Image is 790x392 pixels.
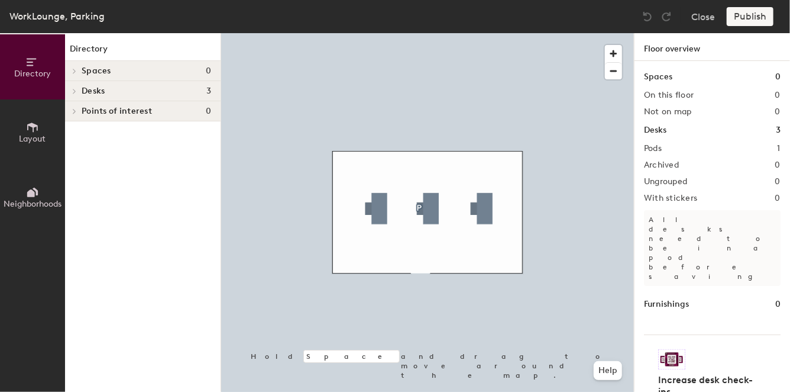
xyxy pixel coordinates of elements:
span: 0 [206,107,211,116]
h1: Furnishings [644,298,689,311]
h2: Archived [644,160,679,170]
span: 0 [206,66,211,76]
h2: 0 [775,160,781,170]
img: Undo [642,11,653,23]
h2: 0 [775,177,781,187]
h1: Directory [65,43,221,61]
h1: Floor overview [634,33,790,61]
img: Sticker logo [658,349,685,369]
h2: Not on map [644,107,692,117]
h2: With stickers [644,194,698,203]
button: Help [594,361,622,380]
img: Redo [661,11,672,23]
h1: Desks [644,124,666,137]
span: 3 [206,86,211,96]
h2: 0 [775,107,781,117]
div: WorkLounge, Parking [9,9,105,24]
h2: 1 [778,144,781,153]
span: Directory [14,69,51,79]
button: Close [691,7,715,26]
h2: On this floor [644,91,694,100]
span: Layout [20,134,46,144]
span: Neighborhoods [4,199,61,209]
h1: Spaces [644,70,672,83]
h2: Ungrouped [644,177,688,187]
h2: Pods [644,144,662,153]
h2: 0 [775,91,781,100]
span: Desks [82,86,105,96]
h2: 0 [775,194,781,203]
h1: 0 [775,70,781,83]
h1: 0 [775,298,781,311]
span: Spaces [82,66,111,76]
p: All desks need to be in a pod before saving [644,210,781,286]
h1: 3 [776,124,781,137]
span: Points of interest [82,107,152,116]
